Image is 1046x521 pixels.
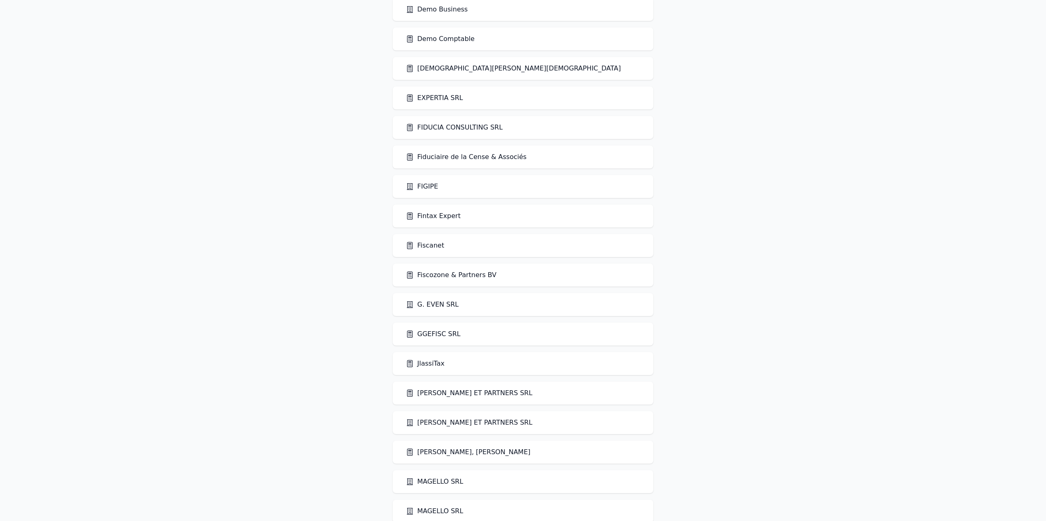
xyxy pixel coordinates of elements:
[406,182,438,191] a: FIGIPE
[406,506,463,516] a: MAGELLO SRL
[406,359,444,369] a: JlassiTax
[406,241,444,250] a: Fiscanet
[406,447,530,457] a: [PERSON_NAME], [PERSON_NAME]
[406,93,463,103] a: EXPERTIA SRL
[406,152,527,162] a: Fiduciaire de la Cense & Associés
[406,329,460,339] a: GGEFISC SRL
[406,211,461,221] a: Fintax Expert
[406,34,475,44] a: Demo Comptable
[406,388,532,398] a: [PERSON_NAME] ET PARTNERS SRL
[406,64,621,73] a: [DEMOGRAPHIC_DATA][PERSON_NAME][DEMOGRAPHIC_DATA]
[406,477,463,487] a: MAGELLO SRL
[406,123,503,132] a: FIDUCIA CONSULTING SRL
[406,300,459,309] a: G. EVEN SRL
[406,418,532,428] a: [PERSON_NAME] ET PARTNERS SRL
[406,270,496,280] a: Fiscozone & Partners BV
[406,5,468,14] a: Demo Business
